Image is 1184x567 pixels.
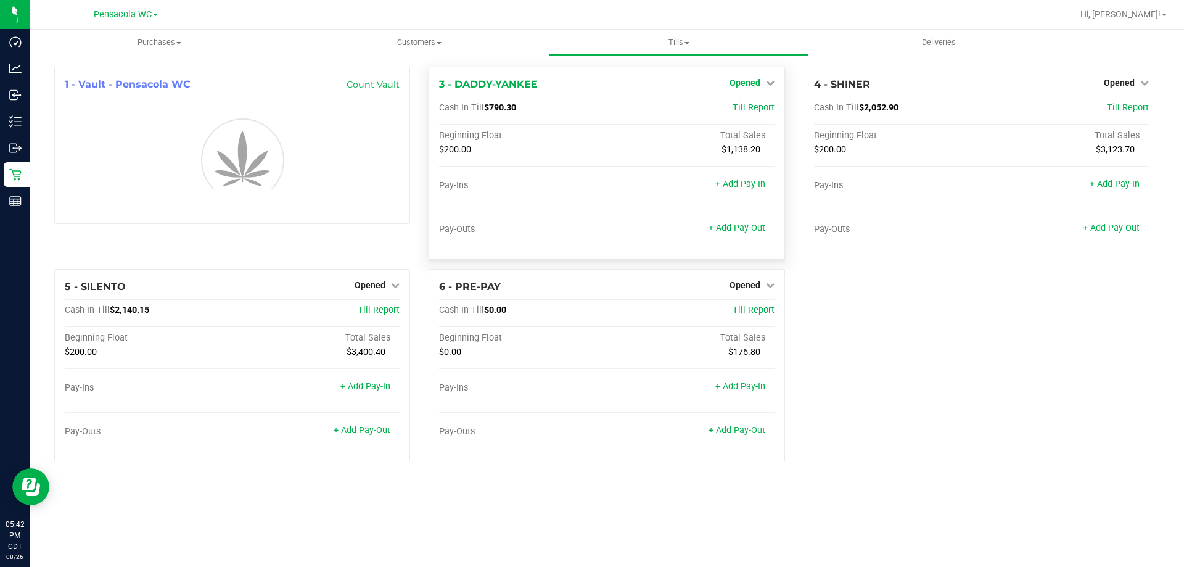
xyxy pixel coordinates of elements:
[9,142,22,154] inline-svg: Outbound
[730,280,760,290] span: Opened
[439,383,607,394] div: Pay-Ins
[334,425,390,436] a: + Add Pay-Out
[65,426,232,437] div: Pay-Outs
[733,305,775,315] a: Till Report
[814,102,859,113] span: Cash In Till
[6,552,24,561] p: 08/26
[65,78,191,90] span: 1 - Vault - Pensacola WC
[549,37,808,48] span: Tills
[607,130,775,141] div: Total Sales
[340,381,390,392] a: + Add Pay-In
[814,180,982,191] div: Pay-Ins
[721,144,760,155] span: $1,138.20
[733,102,775,113] a: Till Report
[905,37,972,48] span: Deliveries
[9,115,22,128] inline-svg: Inventory
[9,168,22,181] inline-svg: Retail
[1104,78,1135,88] span: Opened
[232,333,400,344] div: Total Sales
[9,89,22,101] inline-svg: Inbound
[6,519,24,552] p: 05:42 PM CDT
[290,37,548,48] span: Customers
[347,347,385,357] span: $3,400.40
[814,144,846,155] span: $200.00
[439,102,484,113] span: Cash In Till
[110,305,149,315] span: $2,140.15
[814,130,982,141] div: Beginning Float
[439,281,501,292] span: 6 - PRE-PAY
[65,347,97,357] span: $200.00
[484,305,506,315] span: $0.00
[730,78,760,88] span: Opened
[439,333,607,344] div: Beginning Float
[65,281,126,292] span: 5 - SILENTO
[709,223,765,233] a: + Add Pay-Out
[1107,102,1149,113] a: Till Report
[859,102,898,113] span: $2,052.90
[549,30,808,56] a: Tills
[981,130,1149,141] div: Total Sales
[439,180,607,191] div: Pay-Ins
[814,224,982,235] div: Pay-Outs
[1096,144,1135,155] span: $3,123.70
[289,30,549,56] a: Customers
[439,130,607,141] div: Beginning Float
[94,9,152,20] span: Pensacola WC
[65,333,232,344] div: Beginning Float
[439,305,484,315] span: Cash In Till
[9,62,22,75] inline-svg: Analytics
[65,305,110,315] span: Cash In Till
[809,30,1069,56] a: Deliveries
[65,383,232,394] div: Pay-Ins
[355,280,385,290] span: Opened
[439,426,607,437] div: Pay-Outs
[709,425,765,436] a: + Add Pay-Out
[728,347,760,357] span: $176.80
[607,333,775,344] div: Total Sales
[1080,9,1161,19] span: Hi, [PERSON_NAME]!
[814,78,870,90] span: 4 - SHINER
[715,381,765,392] a: + Add Pay-In
[439,78,538,90] span: 3 - DADDY-YANKEE
[347,79,400,90] a: Count Vault
[9,36,22,48] inline-svg: Dashboard
[439,144,471,155] span: $200.00
[439,347,461,357] span: $0.00
[715,179,765,189] a: + Add Pay-In
[30,37,289,48] span: Purchases
[1090,179,1140,189] a: + Add Pay-In
[12,468,49,505] iframe: Resource center
[358,305,400,315] a: Till Report
[30,30,289,56] a: Purchases
[9,195,22,207] inline-svg: Reports
[1083,223,1140,233] a: + Add Pay-Out
[439,224,607,235] div: Pay-Outs
[484,102,516,113] span: $790.30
